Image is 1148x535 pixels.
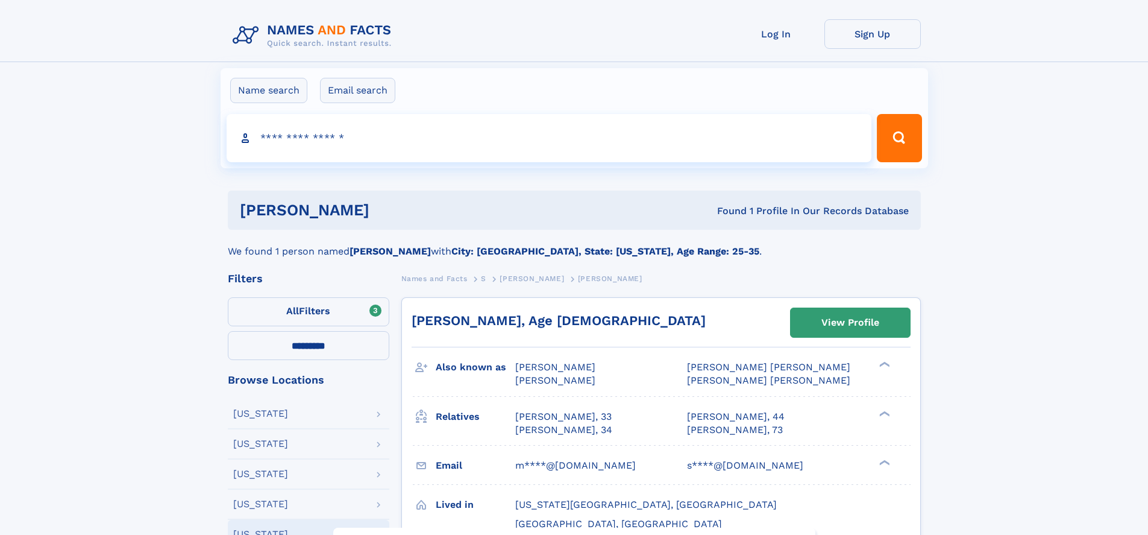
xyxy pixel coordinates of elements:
[240,203,544,218] h1: [PERSON_NAME]
[500,271,564,286] a: [PERSON_NAME]
[876,458,891,466] div: ❯
[228,230,921,259] div: We found 1 person named with .
[481,271,486,286] a: S
[543,204,909,218] div: Found 1 Profile In Our Records Database
[350,245,431,257] b: [PERSON_NAME]
[228,19,401,52] img: Logo Names and Facts
[824,19,921,49] a: Sign Up
[436,407,515,427] h3: Relatives
[515,518,722,530] span: [GEOGRAPHIC_DATA], [GEOGRAPHIC_DATA]
[687,410,785,423] a: [PERSON_NAME], 44
[515,410,612,423] a: [PERSON_NAME], 33
[876,410,891,417] div: ❯
[451,245,759,257] b: City: [GEOGRAPHIC_DATA], State: [US_STATE], Age Range: 25-35
[515,499,777,510] span: [US_STATE][GEOGRAPHIC_DATA], [GEOGRAPHIC_DATA]
[228,273,389,284] div: Filters
[877,114,921,162] button: Search Button
[578,274,642,283] span: [PERSON_NAME]
[227,114,872,162] input: search input
[233,499,288,509] div: [US_STATE]
[791,308,910,337] a: View Profile
[481,274,486,283] span: S
[821,309,879,337] div: View Profile
[233,409,288,419] div: [US_STATE]
[515,361,595,373] span: [PERSON_NAME]
[436,455,515,476] h3: Email
[876,361,891,369] div: ❯
[500,274,564,283] span: [PERSON_NAME]
[286,305,299,317] span: All
[515,375,595,386] span: [PERSON_NAME]
[687,423,783,437] a: [PERSON_NAME], 73
[233,469,288,479] div: [US_STATE]
[233,439,288,449] div: [US_STATE]
[687,375,850,386] span: [PERSON_NAME] [PERSON_NAME]
[515,423,612,437] a: [PERSON_NAME], 34
[412,313,706,328] a: [PERSON_NAME], Age [DEMOGRAPHIC_DATA]
[436,495,515,515] h3: Lived in
[401,271,468,286] a: Names and Facts
[228,297,389,326] label: Filters
[320,78,395,103] label: Email search
[687,361,850,373] span: [PERSON_NAME] [PERSON_NAME]
[230,78,307,103] label: Name search
[436,357,515,378] h3: Also known as
[228,375,389,385] div: Browse Locations
[728,19,824,49] a: Log In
